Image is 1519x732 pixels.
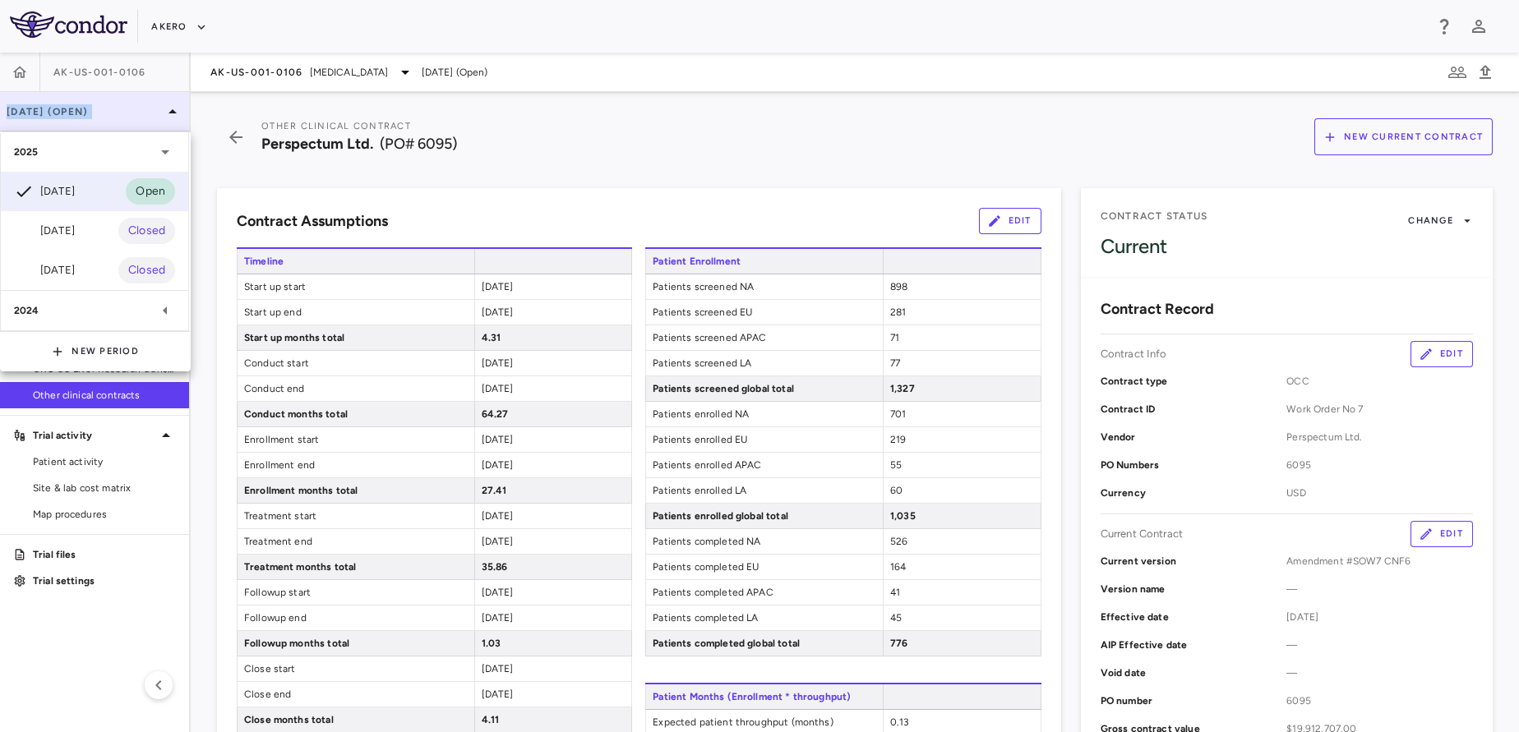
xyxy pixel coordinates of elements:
[14,303,39,318] p: 2024
[126,182,175,200] span: Open
[1,291,188,330] div: 2024
[52,338,139,365] button: New Period
[14,260,75,280] div: [DATE]
[1,132,188,172] div: 2025
[118,222,175,240] span: Closed
[14,145,39,159] p: 2025
[118,261,175,279] span: Closed
[14,182,75,201] div: [DATE]
[14,221,75,241] div: [DATE]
